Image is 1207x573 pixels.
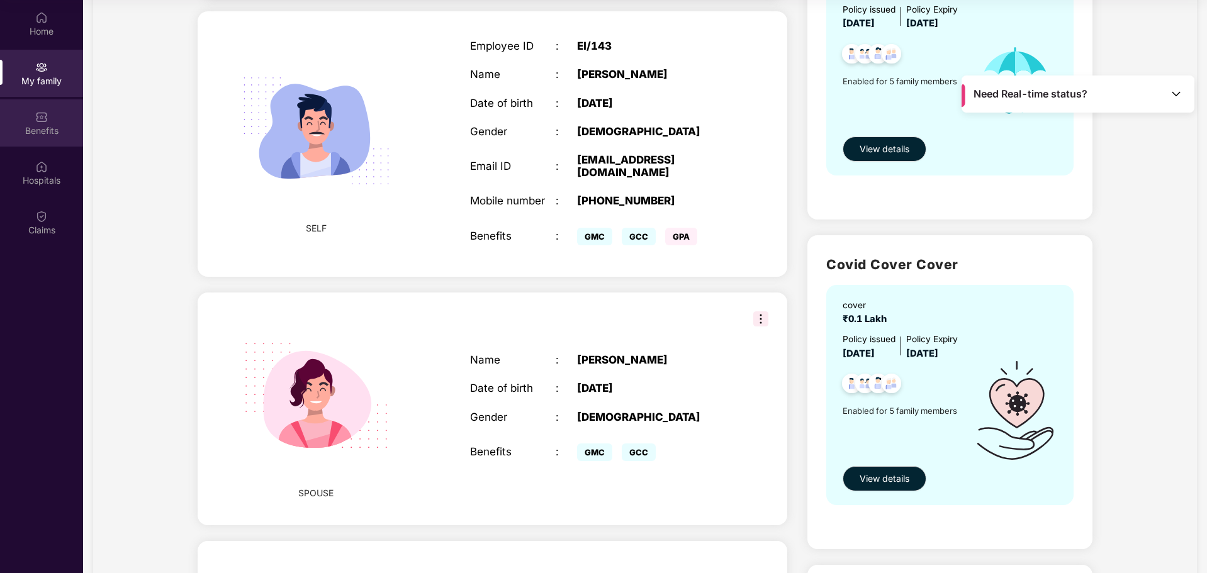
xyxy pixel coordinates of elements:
[577,443,612,461] span: GMC
[556,97,577,109] div: :
[556,353,577,366] div: :
[577,68,727,81] div: [PERSON_NAME]
[622,443,656,461] span: GCC
[969,31,1062,130] img: icon
[556,160,577,172] div: :
[843,466,926,491] button: View details
[843,136,926,162] button: View details
[577,97,727,109] div: [DATE]
[225,305,407,486] img: svg+xml;base64,PHN2ZyB4bWxucz0iaHR0cDovL3d3dy53My5vcmcvMjAwMC9zdmciIHdpZHRoPSIyMjQiIGhlaWdodD0iMT...
[843,313,892,325] span: ₹0.1 Lakh
[974,87,1087,101] span: Need Real-time status?
[470,411,556,423] div: Gender
[906,333,958,347] div: Policy Expiry
[556,125,577,138] div: :
[577,228,612,245] span: GMC
[906,348,938,359] span: [DATE]
[876,40,907,71] img: svg+xml;base64,PHN2ZyB4bWxucz0iaHR0cDovL3d3dy53My5vcmcvMjAwMC9zdmciIHdpZHRoPSI0OC45NDMiIGhlaWdodD...
[225,40,407,221] img: svg+xml;base64,PHN2ZyB4bWxucz0iaHR0cDovL3d3dy53My5vcmcvMjAwMC9zdmciIHdpZHRoPSIyMjQiIGhlaWdodD0iMT...
[860,472,909,486] span: View details
[843,333,895,347] div: Policy issued
[470,97,556,109] div: Date of birth
[577,125,727,138] div: [DEMOGRAPHIC_DATA]
[470,40,556,52] div: Employee ID
[843,18,875,29] span: [DATE]
[843,75,969,87] span: Enabled for 5 family members
[470,382,556,394] div: Date of birth
[850,40,880,71] img: svg+xml;base64,PHN2ZyB4bWxucz0iaHR0cDovL3d3dy53My5vcmcvMjAwMC9zdmciIHdpZHRoPSI0OC45MTUiIGhlaWdodD...
[577,382,727,394] div: [DATE]
[470,230,556,242] div: Benefits
[556,411,577,423] div: :
[556,382,577,394] div: :
[906,18,938,29] span: [DATE]
[470,445,556,458] div: Benefits
[306,221,327,235] span: SELF
[863,40,894,71] img: svg+xml;base64,PHN2ZyB4bWxucz0iaHR0cDovL3d3dy53My5vcmcvMjAwMC9zdmciIHdpZHRoPSI0OC45NDMiIGhlaWdodD...
[969,361,1062,460] img: icon
[622,228,656,245] span: GCC
[906,3,958,17] div: Policy Expiry
[836,40,867,71] img: svg+xml;base64,PHN2ZyB4bWxucz0iaHR0cDovL3d3dy53My5vcmcvMjAwMC9zdmciIHdpZHRoPSI0OC45NDMiIGhlaWdodD...
[843,348,875,359] span: [DATE]
[753,311,768,326] img: svg+xml;base64,PHN2ZyB3aWR0aD0iMzIiIGhlaWdodD0iMzIiIHZpZXdCb3g9IjAgMCAzMiAzMiIgZmlsbD0ibm9uZSIgeG...
[863,370,894,401] img: svg+xml;base64,PHN2ZyB4bWxucz0iaHR0cDovL3d3dy53My5vcmcvMjAwMC9zdmciIHdpZHRoPSI0OC45NDMiIGhlaWdodD...
[826,254,1074,275] h2: Covid Cover Cover
[665,228,697,245] span: GPA
[843,3,895,17] div: Policy issued
[470,68,556,81] div: Name
[577,353,727,366] div: [PERSON_NAME]
[843,404,969,417] span: Enabled for 5 family members
[556,68,577,81] div: :
[470,125,556,138] div: Gender
[556,40,577,52] div: :
[35,11,48,24] img: svg+xml;base64,PHN2ZyBpZD0iSG9tZSIgeG1sbnM9Imh0dHA6Ly93d3cudzMub3JnLzIwMDAvc3ZnIiB3aWR0aD0iMjAiIG...
[843,299,892,313] div: cover
[836,370,867,401] img: svg+xml;base64,PHN2ZyB4bWxucz0iaHR0cDovL3d3dy53My5vcmcvMjAwMC9zdmciIHdpZHRoPSI0OC45NDMiIGhlaWdodD...
[470,194,556,207] div: Mobile number
[556,230,577,242] div: :
[35,61,48,74] img: svg+xml;base64,PHN2ZyB3aWR0aD0iMjAiIGhlaWdodD0iMjAiIHZpZXdCb3g9IjAgMCAyMCAyMCIgZmlsbD0ibm9uZSIgeG...
[577,40,727,52] div: EI/143
[850,370,880,401] img: svg+xml;base64,PHN2ZyB4bWxucz0iaHR0cDovL3d3dy53My5vcmcvMjAwMC9zdmciIHdpZHRoPSI0OC45MTUiIGhlaWdodD...
[35,210,48,223] img: svg+xml;base64,PHN2ZyBpZD0iQ2xhaW0iIHhtbG5zPSJodHRwOi8vd3d3LnczLm9yZy8yMDAwL3N2ZyIgd2lkdGg9IjIwIi...
[1170,87,1182,100] img: Toggle Icon
[298,486,334,500] span: SPOUSE
[35,160,48,173] img: svg+xml;base64,PHN2ZyBpZD0iSG9zcGl0YWxzIiB4bWxucz0iaHR0cDovL3d3dy53My5vcmcvMjAwMC9zdmciIHdpZHRoPS...
[556,445,577,458] div: :
[577,194,727,207] div: [PHONE_NUMBER]
[35,111,48,123] img: svg+xml;base64,PHN2ZyBpZD0iQmVuZWZpdHMiIHhtbG5zPSJodHRwOi8vd3d3LnczLm9yZy8yMDAwL3N2ZyIgd2lkdGg9Ij...
[860,142,909,156] span: View details
[470,353,556,366] div: Name
[470,160,556,172] div: Email ID
[876,370,907,401] img: svg+xml;base64,PHN2ZyB4bWxucz0iaHR0cDovL3d3dy53My5vcmcvMjAwMC9zdmciIHdpZHRoPSI0OC45NDMiIGhlaWdodD...
[556,194,577,207] div: :
[577,411,727,423] div: [DEMOGRAPHIC_DATA]
[577,153,727,179] div: [EMAIL_ADDRESS][DOMAIN_NAME]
